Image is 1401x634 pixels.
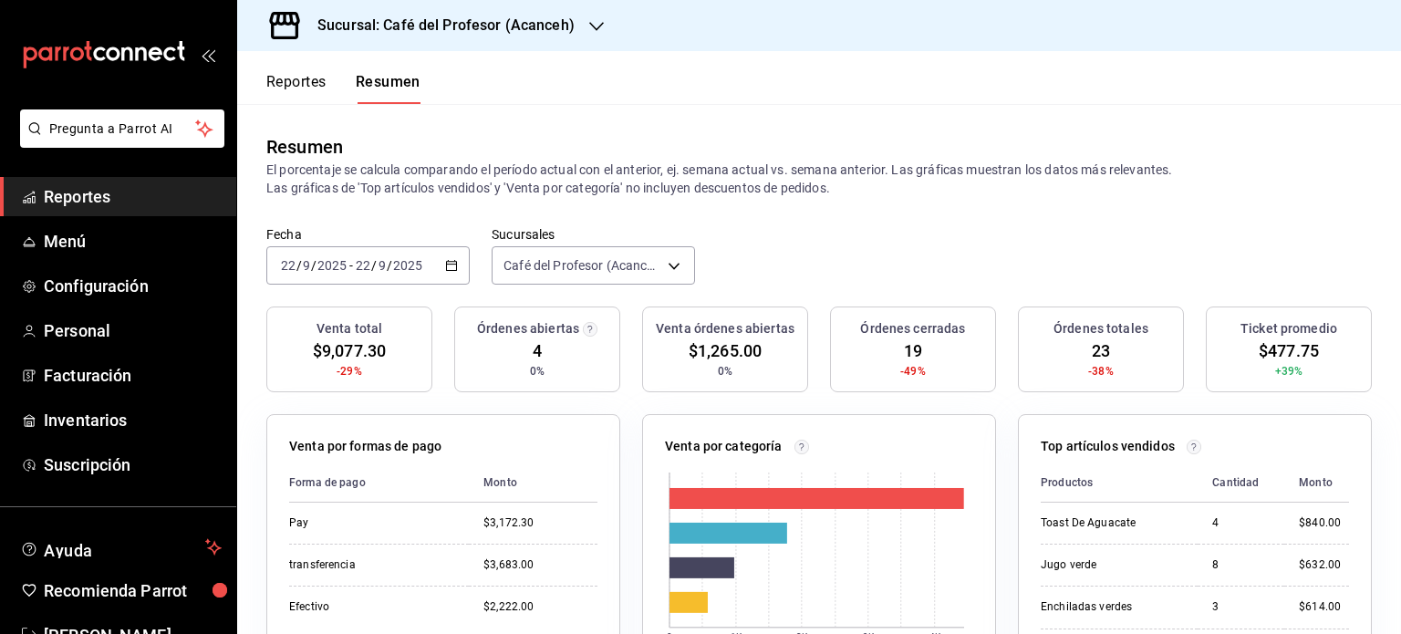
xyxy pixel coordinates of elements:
span: -49% [900,363,926,379]
h3: Ticket promedio [1240,319,1337,338]
span: -29% [337,363,362,379]
div: $2,222.00 [483,599,597,615]
div: $3,683.00 [483,557,597,573]
span: Ayuda [44,536,198,558]
span: -38% [1088,363,1114,379]
div: 4 [1212,515,1270,531]
button: Pregunta a Parrot AI [20,109,224,148]
span: Inventarios [44,408,222,432]
th: Monto [469,463,597,503]
div: Pay [289,515,454,531]
p: Top artículos vendidos [1041,437,1175,456]
h3: Órdenes cerradas [860,319,965,338]
span: Configuración [44,274,222,298]
span: +39% [1275,363,1303,379]
p: Venta por categoría [665,437,783,456]
span: 0% [718,363,732,379]
span: / [387,258,392,273]
div: Jugo verde [1041,557,1183,573]
label: Fecha [266,228,470,241]
p: Venta por formas de pago [289,437,441,456]
span: / [311,258,317,273]
span: Menú [44,229,222,254]
h3: Órdenes totales [1053,319,1148,338]
input: -- [378,258,387,273]
span: - [349,258,353,273]
th: Monto [1284,463,1349,503]
input: -- [280,258,296,273]
div: Resumen [266,133,343,161]
div: Enchiladas verdes [1041,599,1183,615]
span: Pregunta a Parrot AI [49,120,196,139]
h3: Sucursal: Café del Profesor (Acanceh) [303,15,575,36]
span: 0% [530,363,545,379]
button: Resumen [356,73,420,104]
p: El porcentaje se calcula comparando el período actual con el anterior, ej. semana actual vs. sema... [266,161,1372,197]
input: -- [355,258,371,273]
span: Personal [44,318,222,343]
h3: Venta órdenes abiertas [656,319,794,338]
span: / [371,258,377,273]
div: 3 [1212,599,1270,615]
div: $840.00 [1299,515,1349,531]
div: Efectivo [289,599,454,615]
h3: Venta total [317,319,382,338]
th: Forma de pago [289,463,469,503]
div: 8 [1212,557,1270,573]
div: $3,172.30 [483,515,597,531]
div: $614.00 [1299,599,1349,615]
button: Reportes [266,73,327,104]
input: ---- [392,258,423,273]
div: navigation tabs [266,73,420,104]
a: Pregunta a Parrot AI [13,132,224,151]
span: $9,077.30 [313,338,386,363]
th: Cantidad [1198,463,1284,503]
span: 4 [533,338,542,363]
input: ---- [317,258,348,273]
div: $632.00 [1299,557,1349,573]
span: 19 [904,338,922,363]
span: Recomienda Parrot [44,578,222,603]
button: open_drawer_menu [201,47,215,62]
span: / [296,258,302,273]
span: Suscripción [44,452,222,477]
span: Café del Profesor (Acanceh) [503,256,661,275]
th: Productos [1041,463,1198,503]
label: Sucursales [492,228,695,241]
span: $477.75 [1259,338,1319,363]
span: 23 [1092,338,1110,363]
input: -- [302,258,311,273]
div: transferencia [289,557,454,573]
span: Reportes [44,184,222,209]
h3: Órdenes abiertas [477,319,579,338]
span: Facturación [44,363,222,388]
span: $1,265.00 [689,338,762,363]
div: Toast De Aguacate [1041,515,1183,531]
